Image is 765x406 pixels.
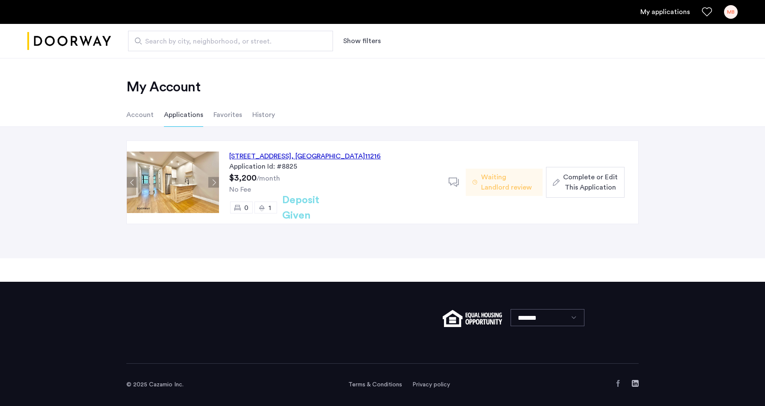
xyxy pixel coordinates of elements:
[27,25,111,57] img: logo
[282,193,350,223] h2: Deposit Given
[208,177,219,188] button: Next apartment
[27,25,111,57] a: Cazamio logo
[640,7,690,17] a: My application
[229,151,381,161] div: [STREET_ADDRESS] 11216
[126,79,639,96] h2: My Account
[252,103,275,127] li: History
[702,7,712,17] a: Favorites
[213,103,242,127] li: Favorites
[343,36,381,46] button: Show or hide filters
[128,31,333,51] input: Apartment Search
[269,204,271,211] span: 1
[443,310,502,327] img: equal-housing.png
[229,161,438,172] div: Application Id: #8825
[511,309,584,326] select: Language select
[127,177,137,188] button: Previous apartment
[145,36,309,47] span: Search by city, neighborhood, or street.
[724,5,738,19] div: MB
[257,175,280,182] sub: /month
[229,186,251,193] span: No Fee
[126,103,154,127] li: Account
[126,382,184,388] span: © 2025 Cazamio Inc.
[481,172,536,193] span: Waiting Landlord review
[632,380,639,387] a: LinkedIn
[412,380,450,389] a: Privacy policy
[291,153,365,160] span: , [GEOGRAPHIC_DATA]
[229,174,257,182] span: $3,200
[244,204,248,211] span: 0
[729,372,756,397] iframe: chat widget
[127,152,219,213] img: Apartment photo
[563,172,618,193] span: Complete or Edit This Application
[164,103,203,127] li: Applications
[348,380,402,389] a: Terms and conditions
[546,167,625,198] button: button
[615,380,622,387] a: Facebook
